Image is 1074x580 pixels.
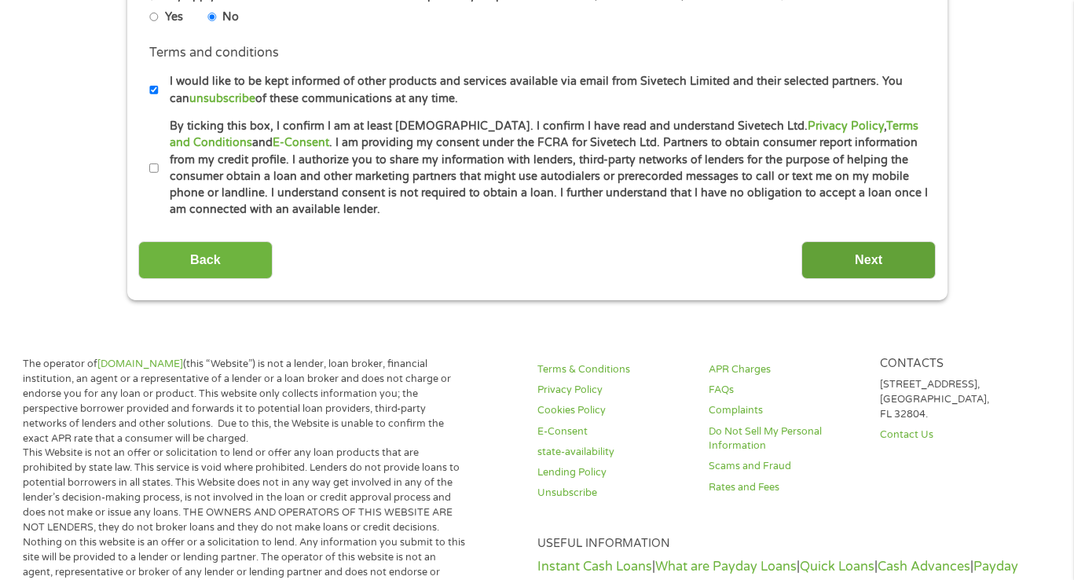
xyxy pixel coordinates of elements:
a: Instant Cash Loans [537,559,652,574]
label: Terms and conditions [149,45,279,61]
label: I would like to be kept informed of other products and services available via email from Sivetech... [159,73,929,107]
input: Next [801,241,936,280]
h4: Useful Information [537,537,1052,552]
a: [DOMAIN_NAME] [97,358,183,370]
a: Lending Policy [537,465,709,480]
label: Yes [165,9,183,26]
input: Back [138,241,273,280]
a: Privacy Policy [808,119,884,133]
a: unsubscribe [189,92,255,105]
label: By ticking this box, I confirm I am at least [DEMOGRAPHIC_DATA]. I confirm I have read and unders... [159,118,929,218]
h4: Contacts [880,357,1051,372]
a: Unsubscribe [537,486,709,501]
a: Quick Loans [800,559,874,574]
a: FAQs [709,383,880,398]
a: APR Charges [709,362,880,377]
a: Complaints [709,403,880,418]
a: Cookies Policy [537,403,709,418]
a: E-Consent [273,136,329,149]
a: Rates and Fees [709,480,880,495]
a: Do Not Sell My Personal Information [709,424,880,454]
a: What are Payday Loans [655,559,797,574]
a: Contact Us [880,428,1051,442]
p: The operator of (this “Website”) is not a lender, loan broker, financial institution, an agent or... [23,357,467,446]
a: Terms & Conditions [537,362,709,377]
a: Scams and Fraud [709,459,880,474]
p: [STREET_ADDRESS], [GEOGRAPHIC_DATA], FL 32804. [880,377,1051,422]
label: No [222,9,239,26]
a: E-Consent [537,424,709,439]
a: state-availability [537,445,709,460]
a: Privacy Policy [537,383,709,398]
a: Cash Advances [878,559,970,574]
